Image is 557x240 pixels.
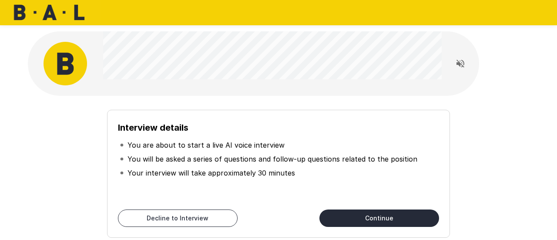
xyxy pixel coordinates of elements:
[118,210,238,227] button: Decline to Interview
[128,140,285,150] p: You are about to start a live AI voice interview
[319,210,439,227] button: Continue
[452,55,469,72] button: Read questions aloud
[128,154,417,164] p: You will be asked a series of questions and follow-up questions related to the position
[118,122,188,133] b: Interview details
[128,168,295,178] p: Your interview will take approximately 30 minutes
[44,42,87,85] img: bal_avatar.png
